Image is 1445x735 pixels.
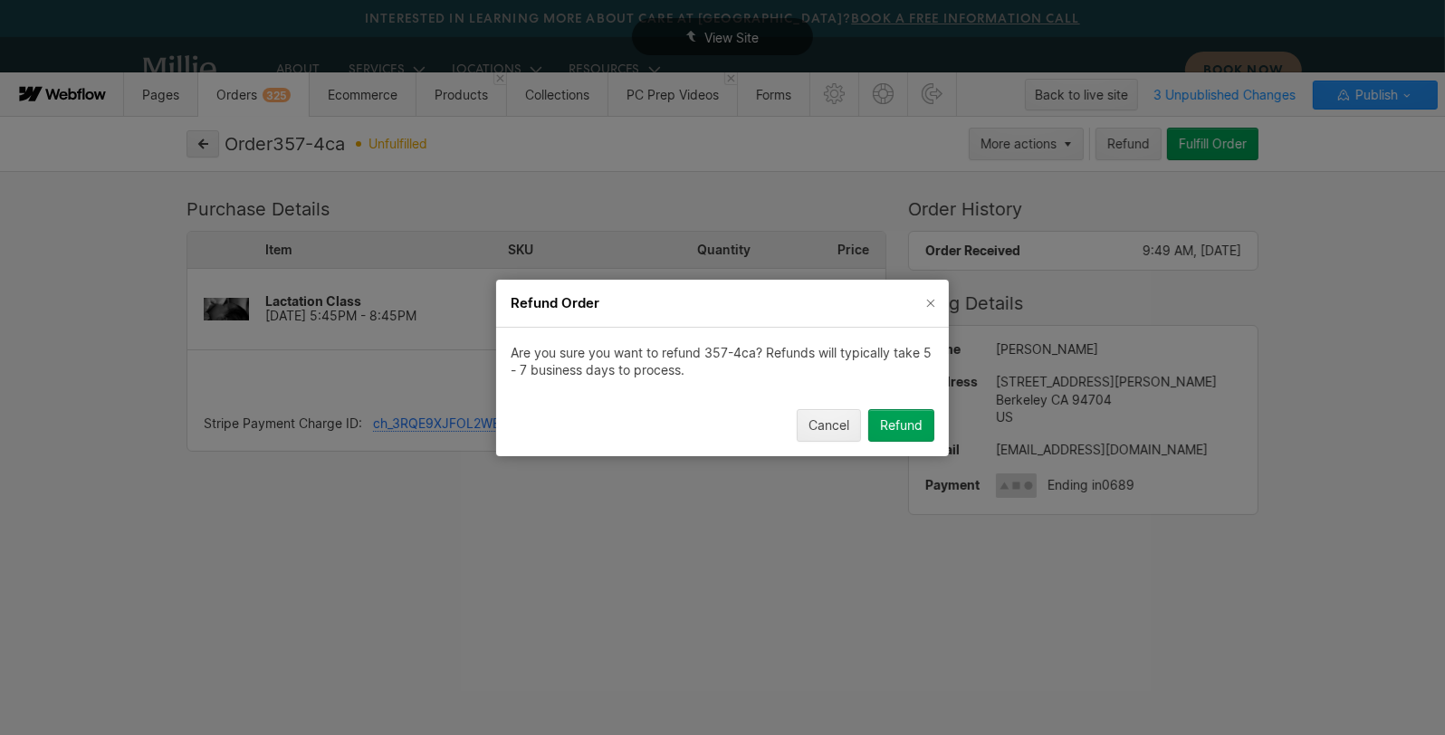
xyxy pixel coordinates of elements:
[797,408,861,441] button: Cancel
[916,289,945,318] button: Close
[511,345,934,379] div: Are you sure you want to refund 357-4ca? Refunds will typically take 5 - 7 business days to process.
[511,294,902,312] h2: Refund Order
[809,417,849,432] div: Cancel
[880,417,923,432] div: Refund
[868,408,934,441] button: Refund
